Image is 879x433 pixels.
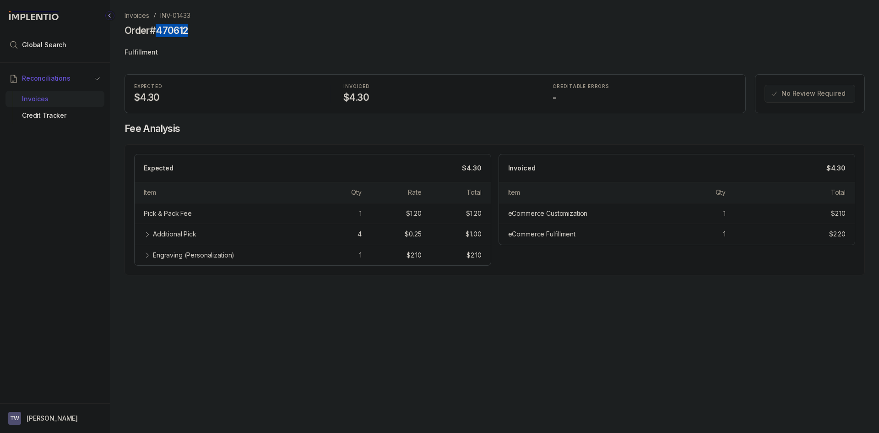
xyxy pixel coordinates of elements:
[553,91,736,104] h4: -
[125,122,865,135] h4: Fee Analysis
[831,209,846,218] div: $2.10
[160,11,190,20] a: INV-01433
[716,188,726,197] div: Qty
[723,230,726,239] div: 1
[351,188,362,197] div: Qty
[13,107,97,124] div: Credit Tracker
[5,68,104,88] button: Reconciliations
[359,251,362,260] div: 1
[826,164,846,173] p: $4.30
[508,209,588,218] div: eCommerce Customization
[407,251,421,260] div: $2.10
[343,84,527,89] p: INVOICED
[13,91,97,107] div: Invoices
[27,414,78,423] p: [PERSON_NAME]
[22,74,71,83] span: Reconciliations
[343,91,527,104] h4: $4.30
[508,188,520,197] div: Item
[125,11,149,20] a: Invoices
[134,84,318,89] p: EXPECTED
[466,230,481,239] div: $1.00
[125,44,865,62] p: Fulfillment
[104,10,115,21] div: Collapse Icon
[134,91,318,104] h4: $4.30
[408,188,421,197] div: Rate
[125,24,188,37] h4: Order #470612
[153,251,234,260] div: Engraving (Personalization)
[829,230,846,239] div: $2.20
[8,412,102,425] button: User initials[PERSON_NAME]
[8,412,21,425] span: User initials
[462,164,481,173] p: $4.30
[405,230,421,239] div: $0.25
[144,188,156,197] div: Item
[467,188,481,197] div: Total
[359,209,362,218] div: 1
[406,209,421,218] div: $1.20
[508,230,575,239] div: eCommerce Fulfillment
[125,11,190,20] nav: breadcrumb
[358,230,362,239] div: 4
[144,164,174,173] p: Expected
[467,251,481,260] div: $2.10
[781,89,845,98] p: No Review Required
[553,84,736,89] p: CREDITABLE ERRORS
[153,230,196,239] div: Additional Pick
[831,188,846,197] div: Total
[5,89,104,126] div: Reconciliations
[22,40,66,49] span: Global Search
[144,209,192,218] div: Pick & Pack Fee
[723,209,726,218] div: 1
[466,209,481,218] div: $1.20
[508,164,536,173] p: Invoiced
